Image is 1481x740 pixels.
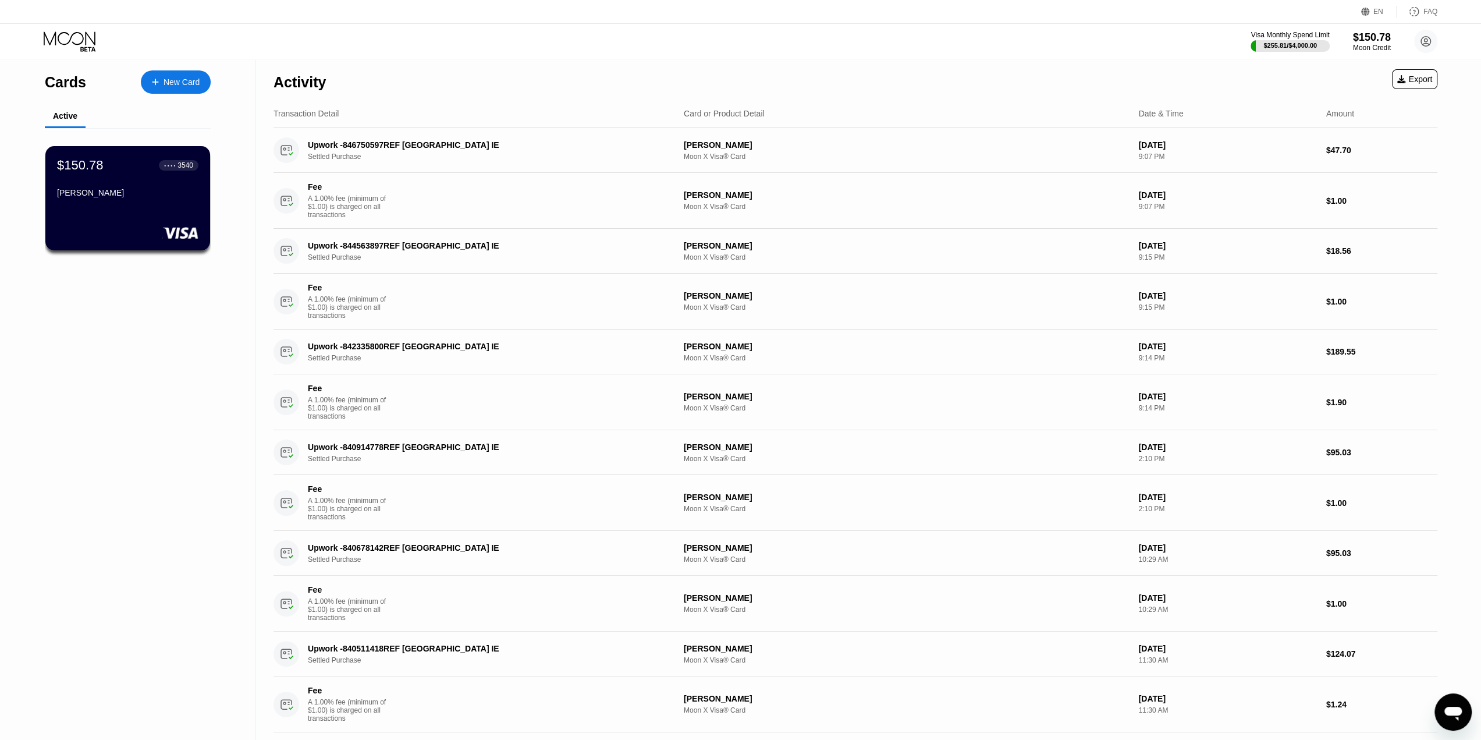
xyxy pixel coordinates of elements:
div: Settled Purchase [308,253,669,261]
div: FAQ [1423,8,1437,16]
div: Settled Purchase [308,153,669,161]
div: [PERSON_NAME] [684,442,1129,452]
div: $1.24 [1326,700,1437,709]
div: Fee [308,585,389,594]
div: Active [53,111,77,121]
div: Card or Product Detail [684,109,765,118]
div: FAQ [1397,6,1437,17]
div: Upwork -846750597REF [GEOGRAPHIC_DATA] IE [308,140,644,150]
div: $1.00 [1326,297,1437,306]
div: 9:07 PM [1138,203,1316,211]
div: [DATE] [1138,442,1316,452]
div: [PERSON_NAME] [684,140,1129,150]
div: Cards [45,74,86,91]
div: New Card [141,70,211,94]
div: ● ● ● ● [164,164,176,167]
div: Upwork -840914778REF [GEOGRAPHIC_DATA] IESettled Purchase[PERSON_NAME]Moon X Visa® Card[DATE]2:10... [274,430,1437,475]
div: 9:07 PM [1138,153,1316,161]
div: Export [1392,69,1437,89]
div: $150.78 [57,158,104,173]
div: 10:29 AM [1138,555,1316,564]
iframe: Button to launch messaging window [1434,693,1472,731]
div: 9:15 PM [1138,253,1316,261]
div: Upwork -840678142REF [GEOGRAPHIC_DATA] IESettled Purchase[PERSON_NAME]Moon X Visa® Card[DATE]10:2... [274,531,1437,576]
div: Settled Purchase [308,656,669,664]
div: [DATE] [1138,291,1316,300]
div: [DATE] [1138,241,1316,250]
div: [PERSON_NAME] [684,190,1129,200]
div: Moon X Visa® Card [684,455,1129,463]
div: $189.55 [1326,347,1437,356]
div: EN [1373,8,1383,16]
div: $150.78 [1353,31,1391,44]
div: [PERSON_NAME] [684,241,1129,250]
div: Upwork -844563897REF [GEOGRAPHIC_DATA] IE [308,241,644,250]
div: Fee [308,283,389,292]
div: Moon X Visa® Card [684,404,1129,412]
div: Moon X Visa® Card [684,354,1129,362]
div: $95.03 [1326,448,1437,457]
div: $47.70 [1326,146,1437,155]
div: [DATE] [1138,342,1316,351]
div: $1.00 [1326,599,1437,608]
div: [PERSON_NAME] [684,392,1129,401]
div: Moon X Visa® Card [684,656,1129,664]
div: Date & Time [1138,109,1183,118]
div: Settled Purchase [308,354,669,362]
div: Moon X Visa® Card [684,253,1129,261]
div: $1.00 [1326,196,1437,206]
div: Moon X Visa® Card [684,706,1129,714]
div: Upwork -842335800REF [GEOGRAPHIC_DATA] IE [308,342,644,351]
div: Export [1397,75,1432,84]
div: Visa Monthly Spend Limit$255.81/$4,000.00 [1251,31,1329,52]
div: $95.03 [1326,548,1437,558]
div: 11:30 AM [1138,656,1316,664]
div: [DATE] [1138,392,1316,401]
div: FeeA 1.00% fee (minimum of $1.00) is charged on all transactions[PERSON_NAME]Moon X Visa® Card[DA... [274,374,1437,430]
div: Fee [308,484,389,494]
div: Moon X Visa® Card [684,555,1129,564]
div: $1.00 [1326,498,1437,508]
div: $255.81 / $4,000.00 [1263,42,1317,49]
div: [DATE] [1138,543,1316,553]
div: 9:14 PM [1138,404,1316,412]
div: [PERSON_NAME] [684,543,1129,553]
div: [PERSON_NAME] [684,644,1129,653]
div: Settled Purchase [308,455,669,463]
div: 10:29 AM [1138,606,1316,614]
div: [DATE] [1138,694,1316,703]
div: Moon X Visa® Card [684,303,1129,311]
div: Activity [274,74,326,91]
div: 3540 [177,161,193,169]
div: [PERSON_NAME] [684,342,1129,351]
div: Settled Purchase [308,555,669,564]
div: 11:30 AM [1138,706,1316,714]
div: Upwork -840511418REF [GEOGRAPHIC_DATA] IESettled Purchase[PERSON_NAME]Moon X Visa® Card[DATE]11:3... [274,632,1437,677]
div: $18.56 [1326,246,1437,256]
div: A 1.00% fee (minimum of $1.00) is charged on all transactions [308,194,395,219]
div: [DATE] [1138,493,1316,502]
div: FeeA 1.00% fee (minimum of $1.00) is charged on all transactions[PERSON_NAME]Moon X Visa® Card[DA... [274,274,1437,330]
div: Upwork -842335800REF [GEOGRAPHIC_DATA] IESettled Purchase[PERSON_NAME]Moon X Visa® Card[DATE]9:14... [274,330,1437,374]
div: Upwork -844563897REF [GEOGRAPHIC_DATA] IESettled Purchase[PERSON_NAME]Moon X Visa® Card[DATE]9:15... [274,229,1437,274]
div: [PERSON_NAME] [684,593,1129,603]
div: 2:10 PM [1138,455,1316,463]
div: FeeA 1.00% fee (minimum of $1.00) is charged on all transactions[PERSON_NAME]Moon X Visa® Card[DA... [274,677,1437,732]
div: Upwork -840678142REF [GEOGRAPHIC_DATA] IE [308,543,644,553]
div: EN [1361,6,1397,17]
div: Moon X Visa® Card [684,606,1129,614]
div: [PERSON_NAME] [57,188,198,197]
div: FeeA 1.00% fee (minimum of $1.00) is charged on all transactions[PERSON_NAME]Moon X Visa® Card[DA... [274,475,1437,531]
div: 9:15 PM [1138,303,1316,311]
div: A 1.00% fee (minimum of $1.00) is charged on all transactions [308,698,395,723]
div: Fee [308,384,389,393]
div: $150.78● ● ● ●3540[PERSON_NAME] [45,146,210,250]
div: Moon Credit [1353,44,1391,52]
div: A 1.00% fee (minimum of $1.00) is charged on all transactions [308,295,395,320]
div: Amount [1326,109,1354,118]
div: [PERSON_NAME] [684,694,1129,703]
div: A 1.00% fee (minimum of $1.00) is charged on all transactions [308,597,395,622]
div: 2:10 PM [1138,505,1316,513]
div: [DATE] [1138,593,1316,603]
